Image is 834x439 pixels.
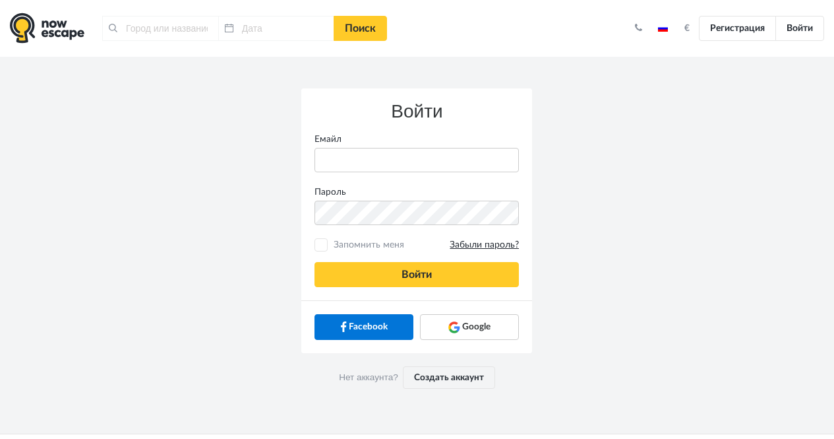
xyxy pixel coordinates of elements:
[305,186,529,199] label: Пароль
[314,314,413,339] a: Facebook
[403,366,495,389] a: Создать аккаунт
[420,314,519,339] a: Google
[349,320,388,333] span: Facebook
[334,16,387,41] a: Поиск
[699,16,776,41] a: Регистрация
[218,16,334,41] input: Дата
[462,320,491,333] span: Google
[678,22,696,35] button: €
[775,16,824,41] a: Войти
[314,262,519,287] button: Войти
[10,13,84,44] img: logo
[317,241,326,250] input: Запомнить меняЗабыли пароль?
[658,25,668,32] img: ru.jpg
[102,16,218,41] input: Город или название квеста
[305,133,529,146] label: Емайл
[684,24,690,33] strong: €
[314,102,519,122] h3: Войти
[301,353,532,402] div: Нет аккаунта?
[450,239,519,252] a: Забыли пароль?
[330,238,519,252] span: Запомнить меня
